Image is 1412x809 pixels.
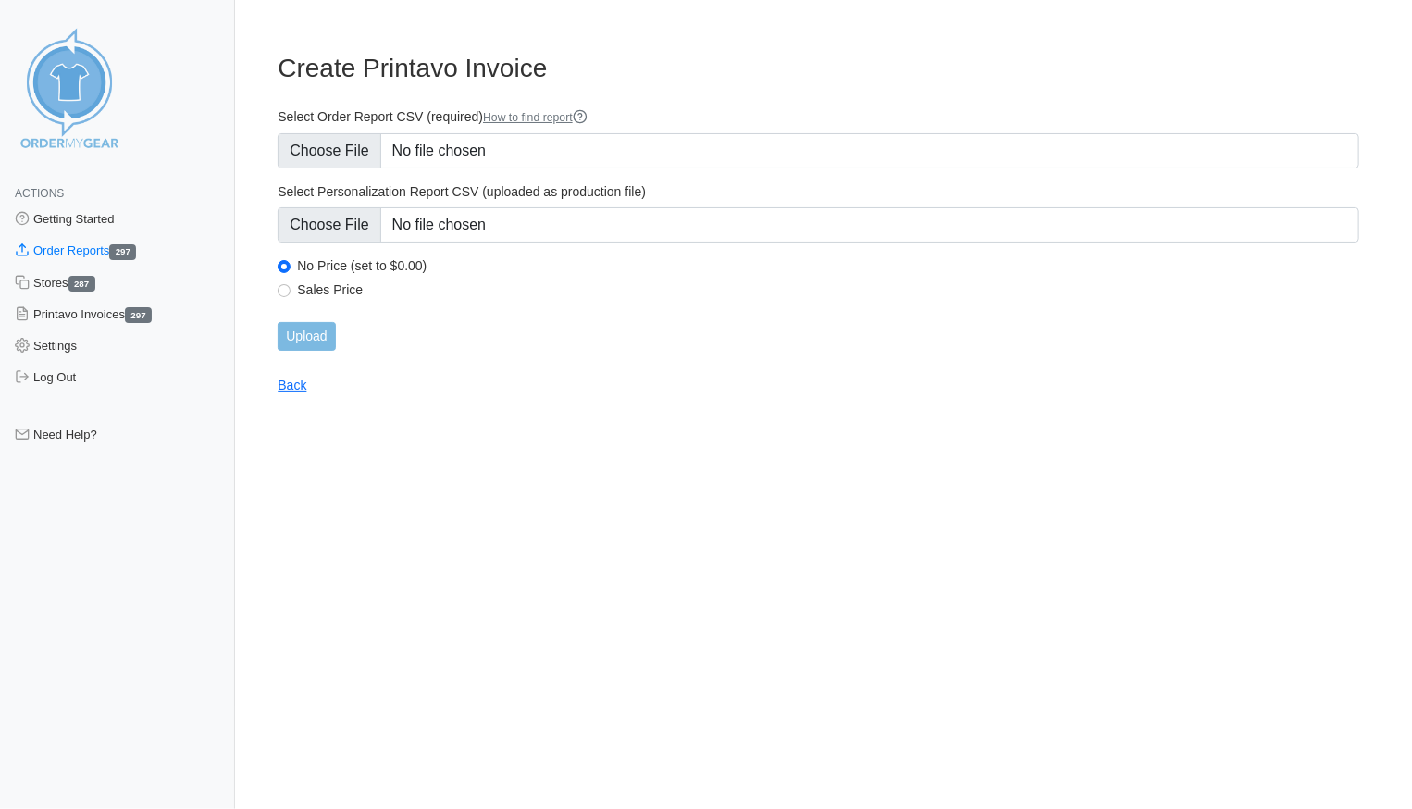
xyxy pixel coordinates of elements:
[278,108,1359,126] label: Select Order Report CSV (required)
[297,281,1359,298] label: Sales Price
[278,53,1359,84] h3: Create Printavo Invoice
[278,183,1359,200] label: Select Personalization Report CSV (uploaded as production file)
[109,244,136,260] span: 297
[297,257,1359,274] label: No Price (set to $0.00)
[483,111,588,124] a: How to find report
[278,322,335,351] input: Upload
[125,307,152,323] span: 297
[68,276,95,292] span: 287
[278,378,306,392] a: Back
[15,187,64,200] span: Actions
